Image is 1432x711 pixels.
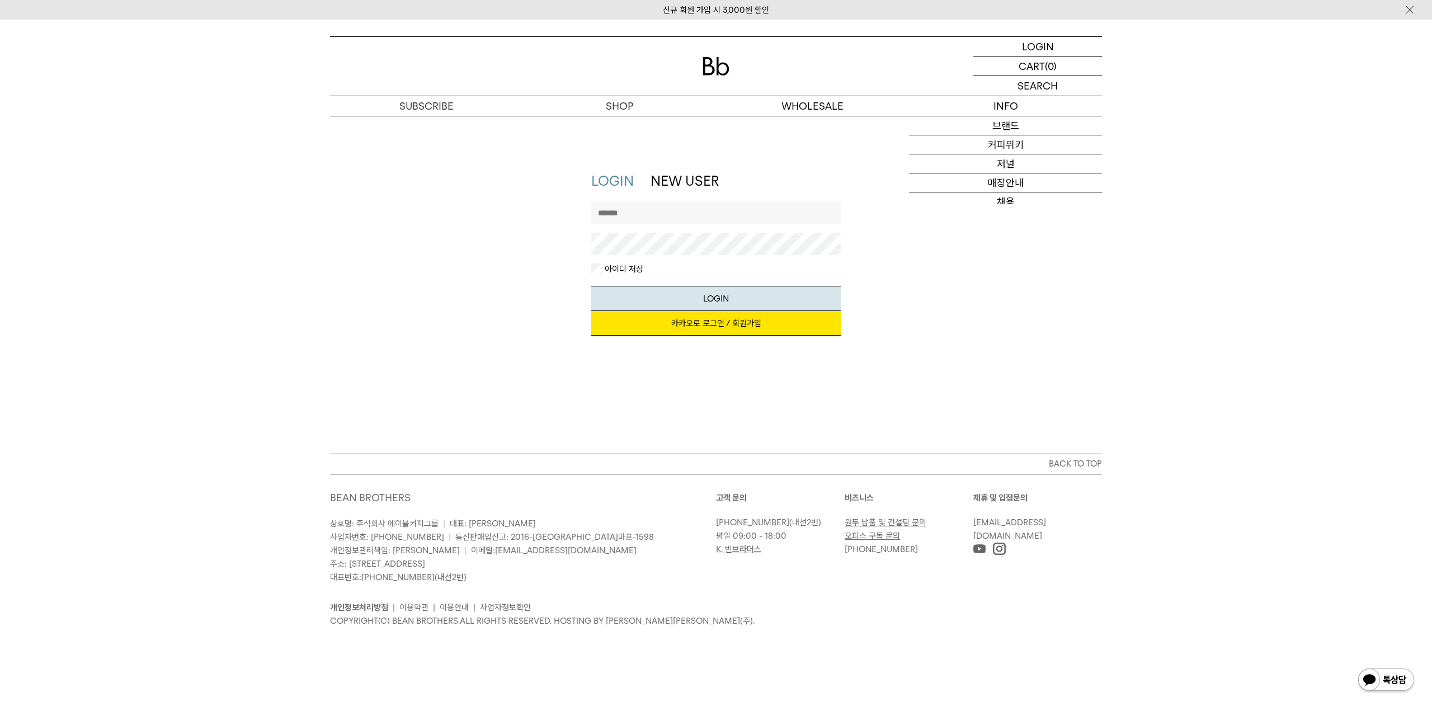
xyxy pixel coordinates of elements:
[716,491,845,505] p: 고객 문의
[443,519,445,529] span: |
[361,572,435,582] a: [PHONE_NUMBER]
[703,57,729,76] img: 로고
[909,135,1102,154] a: 커피위키
[449,532,451,542] span: |
[473,601,475,614] li: |
[716,529,839,543] p: 평일 09:00 - 18:00
[1357,667,1415,694] img: 카카오톡 채널 1:1 채팅 버튼
[330,519,439,529] span: 상호명: 주식회사 에이블커피그룹
[591,311,841,336] a: 카카오로 로그인 / 회원가입
[330,454,1102,474] button: BACK TO TOP
[1018,76,1058,96] p: SEARCH
[845,491,973,505] p: 비즈니스
[330,96,523,116] a: SUBSCRIBE
[909,192,1102,211] a: 채용
[1019,56,1045,76] p: CART
[440,602,469,613] a: 이용안내
[909,154,1102,173] a: 저널
[716,544,761,554] a: K. 빈브라더스
[330,532,444,542] span: 사업자번호: [PHONE_NUMBER]
[433,601,435,614] li: |
[591,173,634,189] a: LOGIN
[663,5,769,15] a: 신규 회원 가입 시 3,000원 할인
[1022,37,1054,56] p: LOGIN
[591,286,841,311] button: LOGIN
[399,602,428,613] a: 이용약관
[1045,56,1057,76] p: (0)
[330,492,411,503] a: BEAN BROTHERS
[464,545,467,555] span: |
[455,532,654,542] span: 통신판매업신고: 2016-[GEOGRAPHIC_DATA]마포-1598
[909,173,1102,192] a: 매장안내
[716,517,789,528] a: [PHONE_NUMBER]
[330,614,1102,628] p: COPYRIGHT(C) BEAN BROTHERS. ALL RIGHTS RESERVED. HOSTING BY [PERSON_NAME][PERSON_NAME](주).
[393,601,395,614] li: |
[450,519,536,529] span: 대표: [PERSON_NAME]
[602,263,643,275] label: 아이디 저장
[845,544,918,554] a: [PHONE_NUMBER]
[480,602,531,613] a: 사업자정보확인
[845,517,926,528] a: 원두 납품 및 컨설팅 문의
[973,37,1102,56] a: LOGIN
[471,545,637,555] span: 이메일:
[973,56,1102,76] a: CART (0)
[716,516,839,529] p: (내선2번)
[330,602,388,613] a: 개인정보처리방침
[973,517,1046,541] a: [EMAIL_ADDRESS][DOMAIN_NAME]
[330,572,467,582] span: 대표번호: (내선2번)
[716,96,909,116] p: WHOLESALE
[909,96,1102,116] p: INFO
[330,559,425,569] span: 주소: [STREET_ADDRESS]
[495,545,637,555] a: [EMAIL_ADDRESS][DOMAIN_NAME]
[845,531,900,541] a: 오피스 구독 문의
[973,491,1102,505] p: 제휴 및 입점문의
[909,116,1102,135] a: 브랜드
[651,173,719,189] a: NEW USER
[523,96,716,116] a: SHOP
[330,545,460,555] span: 개인정보관리책임: [PERSON_NAME]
